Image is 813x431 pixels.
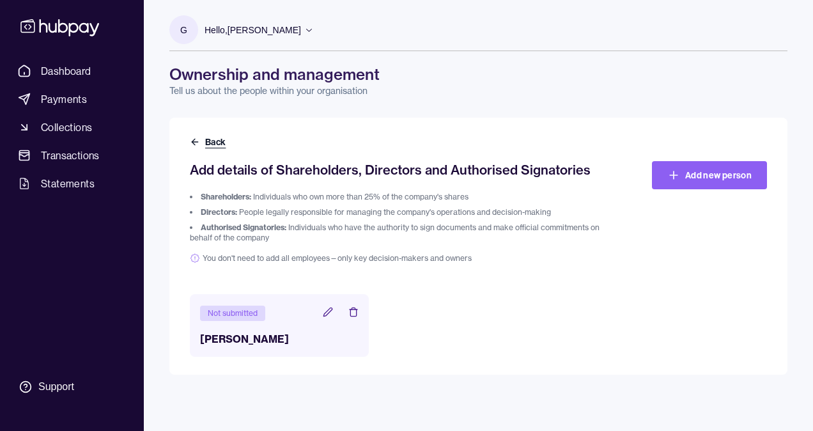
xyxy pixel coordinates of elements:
li: People legally responsible for managing the company's operations and decision-making [190,207,623,217]
span: Collections [41,120,92,135]
h1: Ownership and management [169,64,787,84]
span: Shareholders: [201,192,251,201]
span: Statements [41,176,95,191]
a: Payments [13,88,131,111]
h3: [PERSON_NAME] [200,331,359,347]
a: Collections [13,116,131,139]
p: Hello, [PERSON_NAME] [205,23,301,37]
a: Dashboard [13,59,131,82]
a: Statements [13,172,131,195]
p: Tell us about the people within your organisation [169,84,787,97]
span: Payments [41,91,87,107]
span: Authorised Signatories: [201,223,286,232]
button: Back [190,136,228,148]
a: Add new person [652,161,767,189]
p: G [180,23,187,37]
li: Individuals who own more than 25% of the company's shares [190,192,623,202]
div: Support [38,380,74,394]
span: Transactions [41,148,100,163]
span: You don't need to add all employees—only key decision-makers and owners [190,253,623,263]
span: Dashboard [41,63,91,79]
h2: Add details of Shareholders, Directors and Authorised Signatories [190,161,623,179]
a: Support [13,373,131,400]
li: Individuals who have the authority to sign documents and make official commitments on behalf of t... [190,223,623,243]
span: Directors: [201,207,237,217]
div: Not submitted [200,306,265,321]
a: Transactions [13,144,131,167]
